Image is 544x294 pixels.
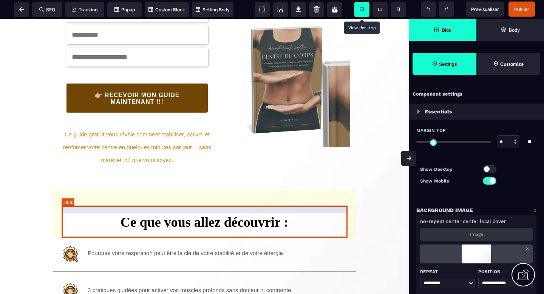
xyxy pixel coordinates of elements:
[63,112,213,144] span: Ce guide gratuit vous révèle comment stabiliser, activer et renforcer votre centre en quelques mi...
[72,7,97,12] span: Tracking
[196,7,230,12] span: Setting Body
[273,2,288,17] span: Screenshot
[454,244,499,263] img: loading
[425,107,452,116] p: Essentials
[476,19,544,41] span: Open Layer Manager
[66,64,208,94] button: 👉🏼 RECEVOIR MON GUIDE MAINTENANT !!!
[60,225,80,245] img: bd2dbc017025885eb26d68fd8e748303_1F572D9D-6342-4DA2-91B5-4F1FFF7393A9_copie.PNG
[417,109,420,114] img: loading
[493,218,506,224] span: cover
[500,61,524,67] strong: Customize
[420,177,476,185] p: Show Mobile
[480,218,491,224] span: local
[420,267,474,276] p: Repeat
[148,7,185,12] span: Custom Block
[88,262,291,288] text: 3 pratiques guidées pour activer vos muscles profonds sans douleur ni contrainte
[409,87,544,102] div: Component settings
[471,6,499,12] span: Previsualiser
[439,61,457,67] strong: Settings
[509,27,520,33] strong: Body
[466,2,504,17] span: Preview
[88,225,283,251] text: Pourquoi votre respiration peut être la clé de votre stabilité et de votre énergie
[420,166,476,173] p: Show Desktop
[39,7,55,12] span: SEO
[413,53,476,75] span: Settings
[114,7,135,12] span: Popup
[420,218,444,224] span: no-repeat
[533,206,536,215] a: x
[416,127,446,133] span: Margin Top
[526,244,529,251] a: x
[255,2,270,17] span: View components
[416,206,473,215] p: Background Image
[446,218,478,224] span: center center
[409,19,476,41] span: Open Blocks
[60,262,80,282] img: bd2dbc017025885eb26d68fd8e748303_1F572D9D-6342-4DA2-91B5-4F1FFF7393A9_copie.PNG
[442,27,451,33] strong: Bloc
[476,53,540,75] span: Open Style Manager
[470,232,483,237] p: Image
[62,184,348,216] text: Ce que vous allez découvrir :
[478,267,533,276] p: Position
[514,6,529,12] span: Publier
